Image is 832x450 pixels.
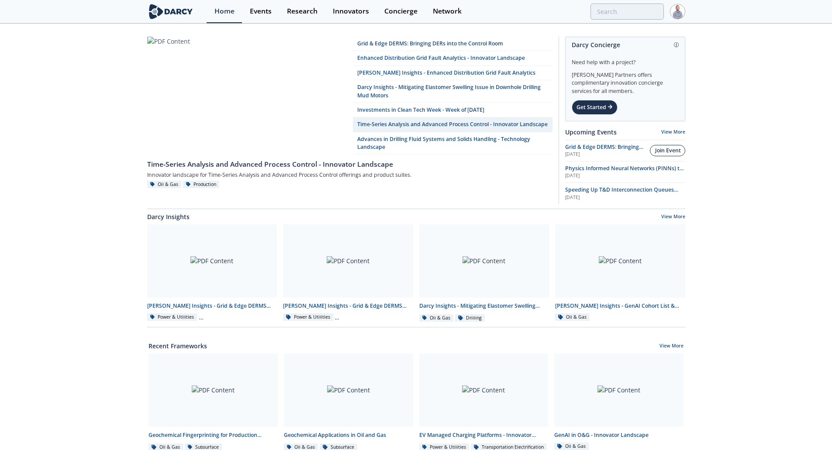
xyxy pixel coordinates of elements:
div: Home [214,8,235,15]
a: Upcoming Events [565,127,617,137]
div: [DATE] [565,194,685,201]
img: information.svg [674,42,679,47]
a: Investments in Clean Tech Week - Week of [DATE] [353,103,552,117]
a: Darcy Insights - Mitigating Elastomer Swelling Issue in Downhole Drilling Mud Motors [353,80,552,103]
a: Enhanced Distribution Grid Fault Analytics - Innovator Landscape [353,51,552,65]
div: Geochemical Applications in Oil and Gas [284,431,413,439]
a: PDF Content [PERSON_NAME] Insights - Grid & Edge DERMS Integration Power & Utilities [144,224,280,323]
a: Speeding Up T&D Interconnection Queues with Enhanced Software Solutions [DATE] [565,186,685,201]
a: PDF Content [PERSON_NAME] Insights - GenAI Cohort List & Contact Info Oil & Gas [552,224,688,323]
div: [PERSON_NAME] Partners offers complimentary innovation concierge services for all members. [572,66,679,95]
div: [PERSON_NAME] Insights - GenAI Cohort List & Contact Info [555,302,685,310]
div: Innovator landscape for Time-Series Analysis and Advanced Process Control offerings and product s... [147,170,552,181]
div: Drilling [455,314,485,322]
div: Innovators [333,8,369,15]
div: [DATE] [565,151,650,158]
div: Oil & Gas [419,314,454,322]
img: Profile [670,4,685,19]
a: View More [661,129,685,135]
a: Advances in Drilling Fluid Systems and Solids Handling - Technology Landscape [353,132,552,155]
a: Grid & Edge DERMS: Bringing DERs into the Control Room [DATE] [565,143,650,158]
div: Network [433,8,462,15]
div: [DATE] [565,172,685,179]
span: Grid & Edge DERMS: Bringing DERs into the Control Room [565,143,643,158]
div: [PERSON_NAME] Insights - Grid & Edge DERMS Integration [147,302,277,310]
div: Oil & Gas [555,313,590,321]
button: Join Event [650,145,685,157]
a: PDF Content Darcy Insights - Mitigating Elastomer Swelling Issue in Downhole Drilling Mud Motors ... [416,224,552,323]
a: PDF Content [PERSON_NAME] Insights - Grid & Edge DERMS Consolidated Deck Power & Utilities [280,224,416,323]
a: Grid & Edge DERMS: Bringing DERs into the Control Room [353,37,552,51]
a: View More [661,213,685,221]
div: Power & Utilities [283,313,333,321]
span: Physics Informed Neural Networks (PINNs) to Accelerate Subsurface Scenario Analysis [565,165,684,180]
a: Time-Series Analysis and Advanced Process Control - Innovator Landscape [353,117,552,132]
a: View More [659,343,684,350]
a: Time-Series Analysis and Advanced Process Control - Innovator Landscape [147,155,552,169]
div: Production [183,181,220,189]
a: Recent Frameworks [148,341,207,350]
div: Need help with a project? [572,52,679,66]
div: Geochemical Fingerprinting for Production Allocation - Innovator Comparison [148,431,278,439]
div: Grid & Edge DERMS: Bringing DERs into the Control Room [357,40,503,48]
div: GenAI in O&G - Innovator Landscape [554,431,684,439]
a: Physics Informed Neural Networks (PINNs) to Accelerate Subsurface Scenario Analysis [DATE] [565,165,685,179]
a: Darcy Insights [147,212,190,221]
div: Concierge [384,8,418,15]
div: Time-Series Analysis and Advanced Process Control - Innovator Landscape [147,159,552,170]
span: Speeding Up T&D Interconnection Queues with Enhanced Software Solutions [565,186,678,201]
img: logo-wide.svg [147,4,195,19]
a: [PERSON_NAME] Insights - Enhanced Distribution Grid Fault Analytics [353,66,552,80]
div: EV Managed Charging Platforms - Innovator Landscape [419,431,549,439]
div: Join Event [655,147,681,155]
div: Darcy Concierge [572,37,679,52]
div: Power & Utilities [147,313,197,321]
div: Get Started [572,100,618,115]
div: Darcy Insights - Mitigating Elastomer Swelling Issue in Downhole Drilling Mud Motors [419,302,549,310]
div: Events [250,8,272,15]
div: Research [287,8,318,15]
div: Oil & Gas [147,181,182,189]
div: [PERSON_NAME] Insights - Grid & Edge DERMS Consolidated Deck [283,302,413,310]
input: Advanced Search [590,3,664,20]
